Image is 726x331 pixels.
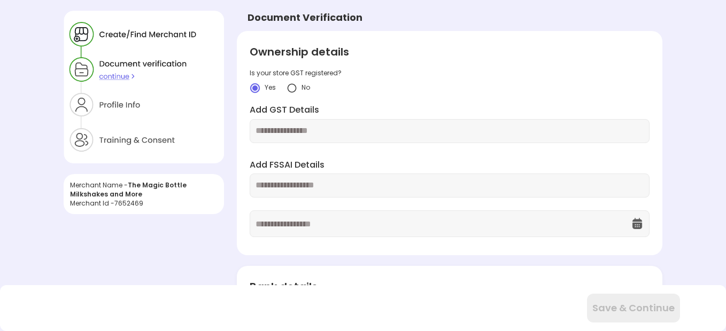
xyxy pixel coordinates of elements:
[250,279,650,295] div: Bank details
[70,199,218,208] div: Merchant Id - 7652469
[248,11,362,25] div: Document Verification
[587,294,680,322] button: Save & Continue
[250,44,650,60] div: Ownership details
[250,159,650,171] label: Add FSSAI Details
[250,68,650,77] div: Is your store GST registered?
[64,11,224,163] img: xZtaNGYO7ZEa_Y6BGN0jBbY4tz3zD8CMWGtK9DYT203r_wSWJgC64uaYzQv0p6I5U3yzNyQZ90jnSGEji8ItH6xpax9JibOI_...
[70,180,218,199] div: Merchant Name -
[250,104,650,116] label: Add GST Details
[265,83,276,92] span: Yes
[631,217,644,230] img: OcXK764TI_dg1n3pJKAFuNcYfYqBKGvmbXteblFrPew4KBASBbPUoKPFDRZzLe5z5khKOkBCrBseVNl8W_Mqhk0wgJF92Dyy9...
[70,180,187,199] span: The Magic Bottle Milkshakes and More
[250,83,260,93] img: crlYN1wOekqfTXo2sKdO7mpVD4GIyZBlBCY682TI1bTNaOsxckEXOmACbAD6EYcPGHR5wXB9K-wSeRvGOQTikGGKT-kEDVP-b...
[287,83,297,93] img: yidvdI1b1At5fYgYeHdauqyvT_pgttO64BpF2mcDGQwz_NKURL8lp7m2JUJk3Onwh4FIn8UgzATYbhG5vtZZpSXeknhWnnZDd...
[302,83,310,92] span: No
